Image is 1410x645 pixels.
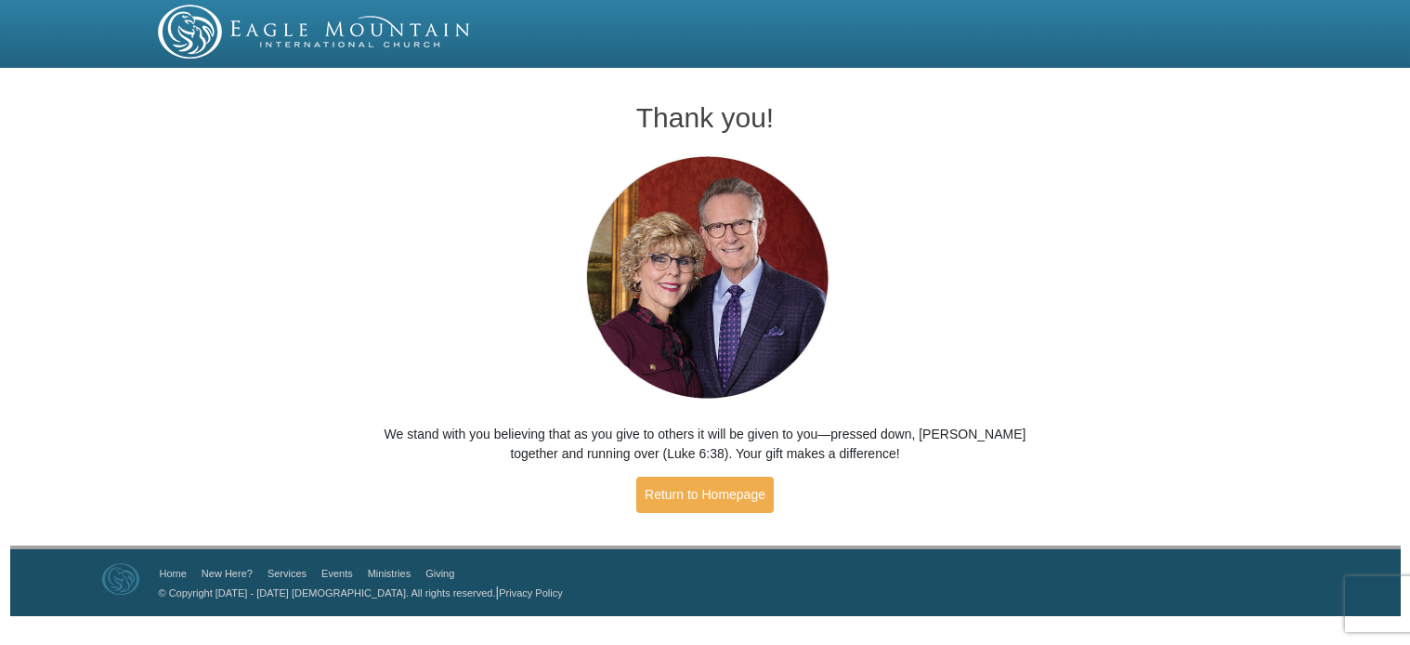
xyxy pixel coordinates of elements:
[202,568,253,579] a: New Here?
[368,568,411,579] a: Ministries
[568,151,842,406] img: Pastors George and Terri Pearsons
[362,425,1048,464] p: We stand with you believing that as you give to others it will be given to you—pressed down, [PER...
[159,587,496,599] a: © Copyright [DATE] - [DATE] [DEMOGRAPHIC_DATA]. All rights reserved.
[425,568,454,579] a: Giving
[362,102,1048,133] h1: Thank you!
[321,568,353,579] a: Events
[102,563,139,595] img: Eagle Mountain International Church
[158,5,472,59] img: EMIC
[636,477,774,513] a: Return to Homepage
[268,568,307,579] a: Services
[152,583,563,602] p: |
[160,568,187,579] a: Home
[499,587,562,599] a: Privacy Policy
